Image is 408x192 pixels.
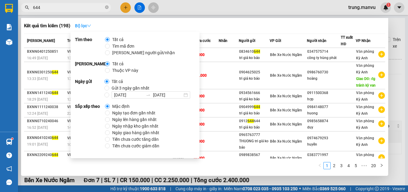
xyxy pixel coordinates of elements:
span: 644 [52,136,58,140]
span: 14:13 [DATE] [67,126,88,130]
div: 0904999 [239,104,269,110]
span: Tiền chưa cước tăng dần [110,136,161,143]
li: Next Page [378,162,385,169]
span: Tất cả [109,78,125,85]
a: 3 [338,162,345,169]
span: Văn phòng Kỳ Anh [356,64,374,74]
span: 16:49 [DATE] [27,56,48,60]
span: 10:43 [DATE] [67,143,88,147]
div: 0383771997 [307,152,341,158]
div: tri giá ko báo [239,75,269,82]
span: plus-circle [378,106,385,113]
span: Tiền chưa cước giảm dần [110,143,162,149]
span: Tất cả [110,36,126,43]
span: Tìm mã đơn [110,43,137,49]
span: swap-right [146,93,151,97]
strong: Ngày gửi [75,78,104,99]
span: Ngày lên hàng gần nhất [110,116,159,123]
img: logo-vxr [5,4,13,13]
div: tri giá ko báo [239,158,269,164]
strong: Tìm theo [75,36,105,56]
span: plus-circle [378,72,385,78]
img: solution-icon [6,24,12,30]
div: 0985658874 [307,118,341,124]
div: 0912 644 [239,118,269,124]
span: Bến Xe Nước Ngầm [270,139,302,143]
span: Giao DĐ: đg tránh kỳ van [356,77,376,87]
span: search [25,5,29,10]
li: 20 [369,162,378,169]
div: tri giá ko báo [239,110,269,117]
div: 0347575714 [307,49,341,55]
div: BXNN0710240046 [27,118,65,124]
span: VP Nhận [356,39,370,43]
div: thái [307,158,341,164]
span: [PERSON_NAME] người gửi/nhận [110,49,177,56]
span: VP Nhận 38F-005.73 [67,153,102,157]
span: Người nhận [307,39,326,43]
span: Gửi 3 ngày gần nhất [109,85,152,91]
div: BXNN2209240 [27,152,65,158]
li: 3 [338,162,345,169]
span: VP Nhận 38H-029.42 [67,136,102,140]
div: 0965763777 [239,132,269,138]
div: hoàng [307,75,341,82]
span: Chưa cước [193,39,211,43]
li: 4 [345,162,352,169]
span: 644 [52,70,58,74]
span: 22:18 [DATE] [67,111,88,116]
span: close-circle [105,5,109,10]
span: 12:24 [DATE] [27,111,48,116]
span: 13:32 [DATE] [67,77,88,81]
span: Bến Xe Nước Ngầm [270,94,302,98]
li: Next 5 Pages [359,162,369,169]
span: Nhãn [219,39,227,43]
span: VP Nhận 38F-005.80 [67,49,102,54]
div: 0989838567 [239,152,269,158]
div: 0911500368 [307,90,341,96]
span: TT xuất HĐ [341,35,353,46]
span: 13:33 [DATE] [27,77,48,81]
a: 20 [369,162,378,169]
span: VP Nhận 38F-005.73 [67,105,102,109]
button: Bộ lọcdown [70,21,96,31]
div: công ty hùng phát [307,55,341,61]
span: Ngày tạo đơn gần nhất [110,110,158,116]
div: 0984148077 [307,104,341,110]
span: Tất cả [110,61,126,67]
li: 2 [331,162,338,169]
span: VP Gửi [270,39,281,43]
span: Mặc định [110,103,132,110]
span: Văn phòng Kỳ Anh [356,153,374,164]
span: question-circle [6,152,12,158]
div: duy [307,124,341,131]
h3: Kết quả tìm kiếm ( 198 ) [24,23,70,29]
div: tri giá ko báo [239,96,269,102]
span: 644 [254,105,260,109]
span: Văn phòng Kỳ Anh [356,105,374,116]
button: left [316,162,323,169]
div: 0974679293 [307,135,341,141]
button: right [378,162,385,169]
div: THUONG tri giá ko báo [239,138,269,151]
span: 16:52 [DATE] [27,126,48,130]
span: notification [6,166,12,172]
span: 644 [52,91,58,95]
span: 644 [254,49,260,54]
span: plus-circle [378,92,385,99]
strong: Bộ lọc [75,23,91,28]
span: plus-circle [378,154,385,161]
div: tri giá ko báo [239,55,269,61]
span: Trạng thái [67,39,83,43]
span: VP Nhận 38E-005.97 [67,70,102,74]
div: tri giá ko báo [239,124,269,131]
span: 18:29 [DATE] [27,97,48,102]
input: Ngày kết thúc [153,92,182,98]
span: Văn phòng Kỳ Anh [356,49,374,60]
sup: 1 [11,138,13,140]
span: message [6,179,12,185]
span: 200.000 [193,73,207,78]
img: warehouse-icon [6,39,12,45]
span: down [87,24,91,28]
span: plus-circle [378,51,385,58]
